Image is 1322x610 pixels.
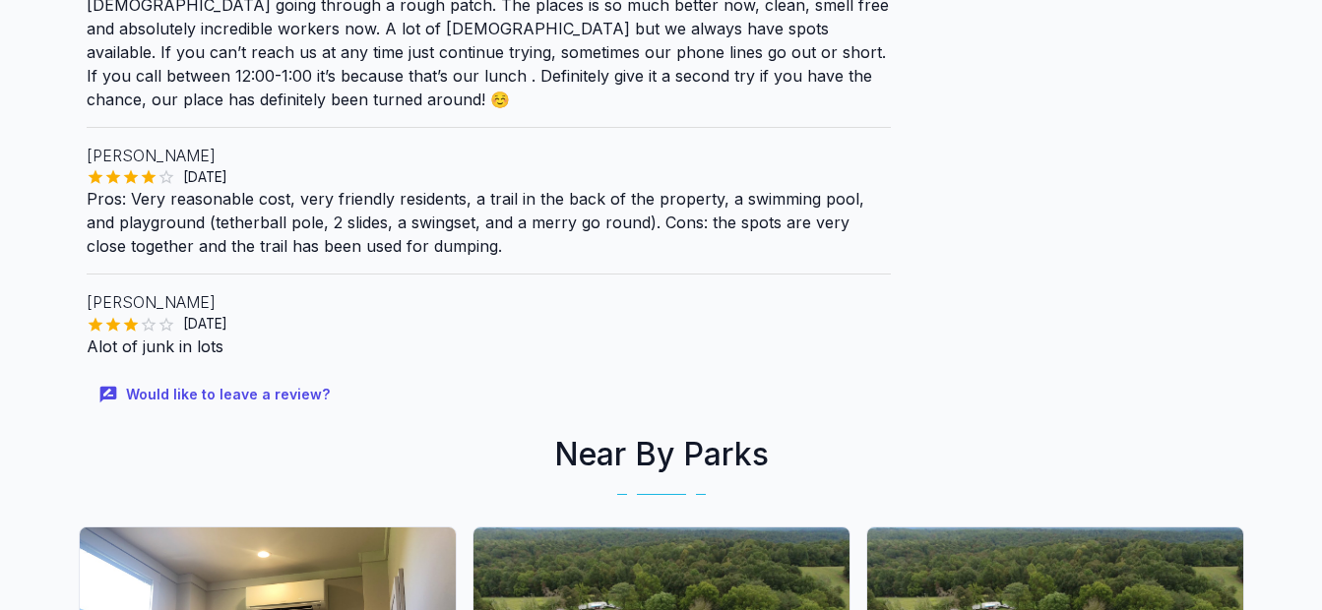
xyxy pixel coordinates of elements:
p: [PERSON_NAME] [87,290,892,314]
span: [DATE] [175,314,235,334]
p: Pros: Very reasonable cost, very friendly residents, a trail in the back of the property, a swimm... [87,187,892,258]
p: [PERSON_NAME] [87,144,892,167]
span: [DATE] [175,167,235,187]
button: Would like to leave a review? [87,374,346,416]
h2: Near By Parks [71,431,1252,478]
p: Alot of junk in lots [87,335,892,358]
